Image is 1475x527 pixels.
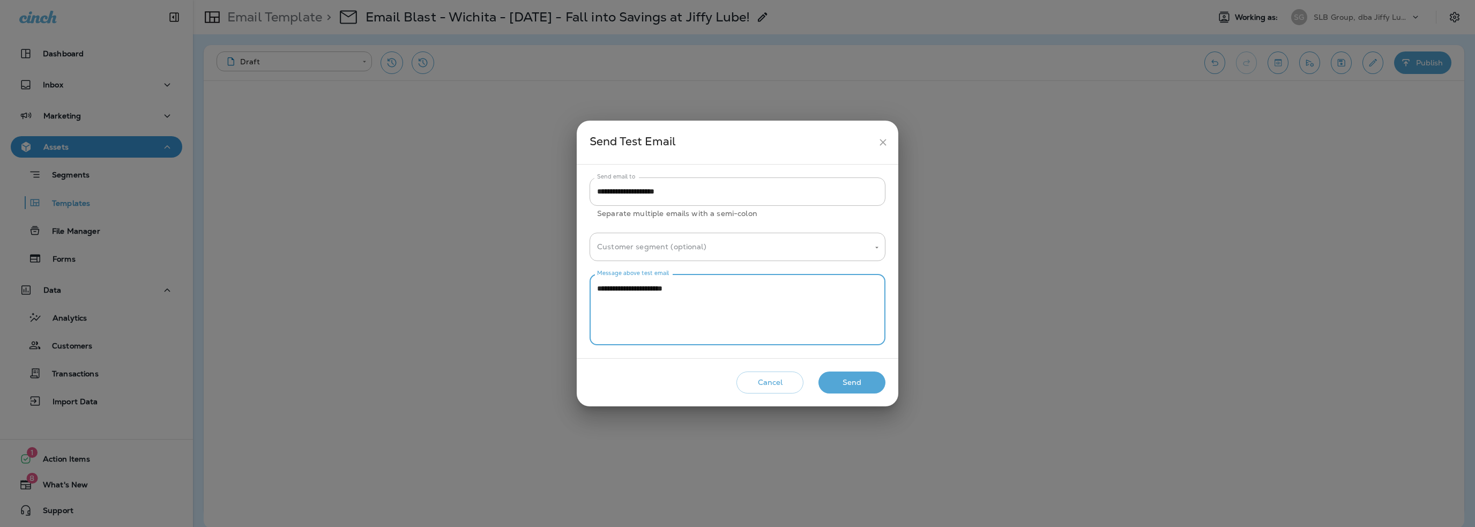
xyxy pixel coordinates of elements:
[818,372,885,394] button: Send
[736,372,803,394] button: Cancel
[873,132,893,152] button: close
[597,269,669,277] label: Message above test email
[590,132,873,152] div: Send Test Email
[872,243,882,253] button: Open
[597,207,878,220] p: Separate multiple emails with a semi-colon
[597,173,635,181] label: Send email to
